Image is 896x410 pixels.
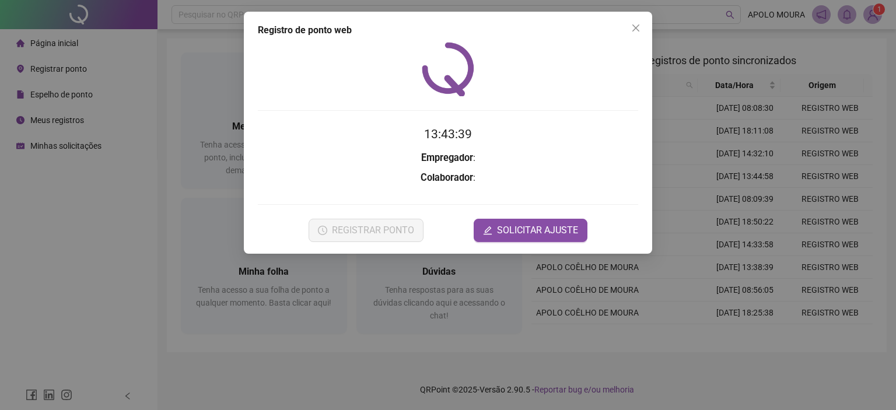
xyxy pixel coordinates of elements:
[421,152,473,163] strong: Empregador
[258,170,638,185] h3: :
[474,219,587,242] button: editSOLICITAR AJUSTE
[626,19,645,37] button: Close
[422,42,474,96] img: QRPoint
[258,150,638,166] h3: :
[421,172,473,183] strong: Colaborador
[483,226,492,235] span: edit
[424,127,472,141] time: 13:43:39
[258,23,638,37] div: Registro de ponto web
[497,223,578,237] span: SOLICITAR AJUSTE
[631,23,640,33] span: close
[309,219,423,242] button: REGISTRAR PONTO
